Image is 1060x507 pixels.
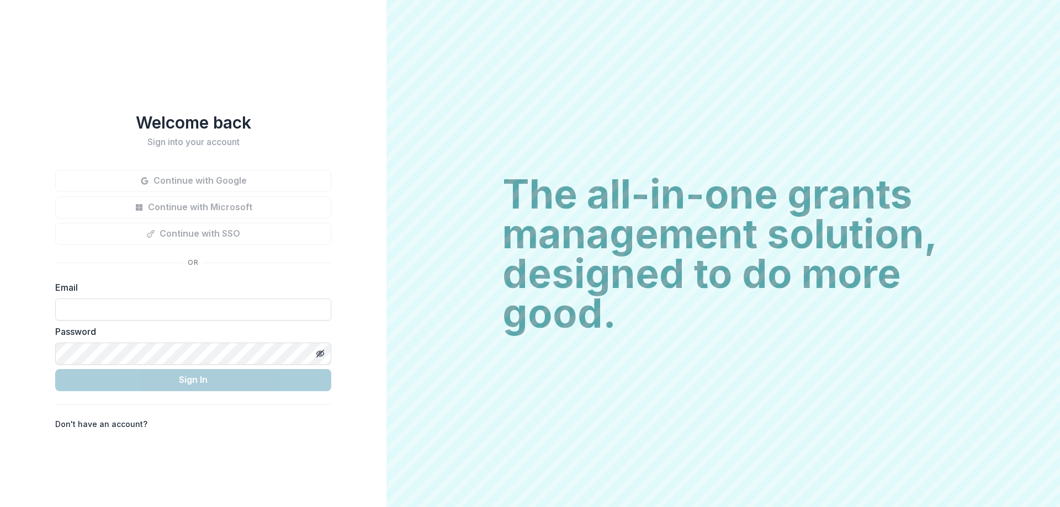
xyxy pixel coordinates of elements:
p: Don't have an account? [55,418,147,430]
h1: Welcome back [55,113,331,132]
button: Toggle password visibility [311,345,329,362]
label: Password [55,325,325,338]
button: Sign In [55,369,331,391]
button: Continue with SSO [55,223,331,245]
button: Continue with Microsoft [55,196,331,218]
button: Continue with Google [55,170,331,192]
h2: Sign into your account [55,137,331,147]
label: Email [55,281,325,294]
